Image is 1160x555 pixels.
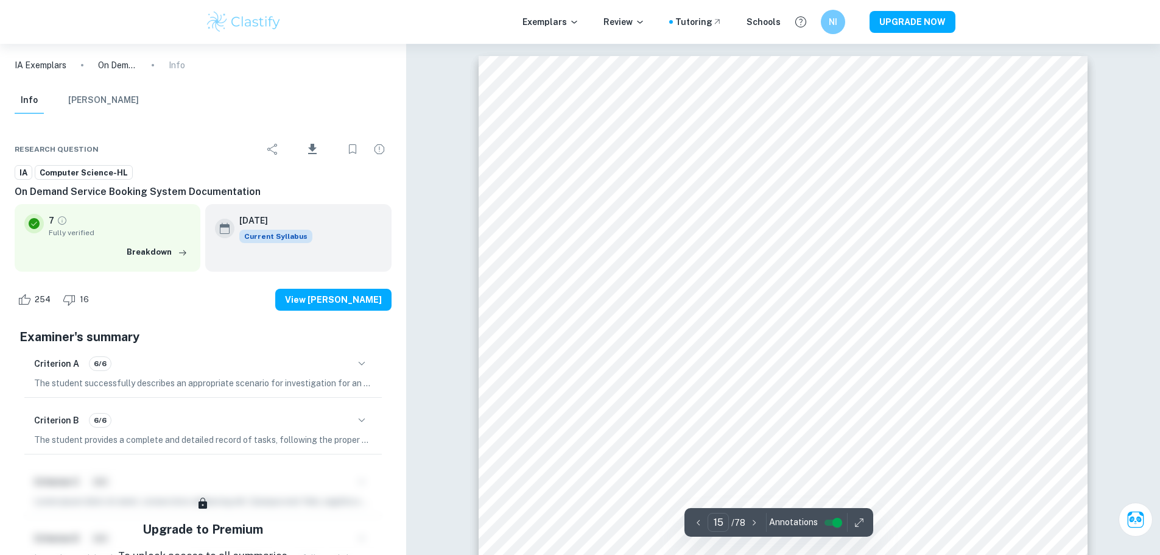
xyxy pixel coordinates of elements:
[34,376,372,390] p: The student successfully describes an appropriate scenario for investigation for an identified cl...
[60,290,96,309] div: Dislike
[142,520,263,539] h5: Upgrade to Premium
[34,414,79,427] h6: Criterion B
[731,516,745,529] p: / 78
[98,58,137,72] p: On Demand Service Booking System Documentation
[15,58,66,72] a: IA Exemplars
[49,214,54,227] p: 7
[73,294,96,306] span: 16
[769,516,818,529] span: Annotations
[15,87,44,114] button: Info
[826,15,840,29] h6: NI
[34,357,79,370] h6: Criterion A
[169,58,185,72] p: Info
[239,214,303,227] h6: [DATE]
[522,15,579,29] p: Exemplars
[35,165,133,180] a: Computer Science-HL
[124,243,191,261] button: Breakdown
[747,15,781,29] a: Schools
[205,10,283,34] img: Clastify logo
[239,230,312,243] div: This exemplar is based on the current syllabus. Feel free to refer to it for inspiration/ideas wh...
[34,433,372,447] p: The student provides a complete and detailed record of tasks, following the proper format for the...
[15,144,99,155] span: Research question
[35,167,132,179] span: Computer Science-HL
[15,167,32,179] span: IA
[1119,503,1153,537] button: Ask Clai
[90,358,111,369] span: 6/6
[287,133,338,165] div: Download
[90,415,111,426] span: 6/6
[821,10,845,34] button: NI
[603,15,645,29] p: Review
[15,290,57,309] div: Like
[49,227,191,238] span: Fully verified
[790,12,811,32] button: Help and Feedback
[68,87,139,114] button: [PERSON_NAME]
[19,328,387,346] h5: Examiner's summary
[28,294,57,306] span: 254
[870,11,955,33] button: UPGRADE NOW
[57,215,68,226] a: Grade fully verified
[15,185,392,199] h6: On Demand Service Booking System Documentation
[340,137,365,161] div: Bookmark
[15,165,32,180] a: IA
[239,230,312,243] span: Current Syllabus
[367,137,392,161] div: Report issue
[261,137,285,161] div: Share
[275,289,392,311] button: View [PERSON_NAME]
[675,15,722,29] a: Tutoring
